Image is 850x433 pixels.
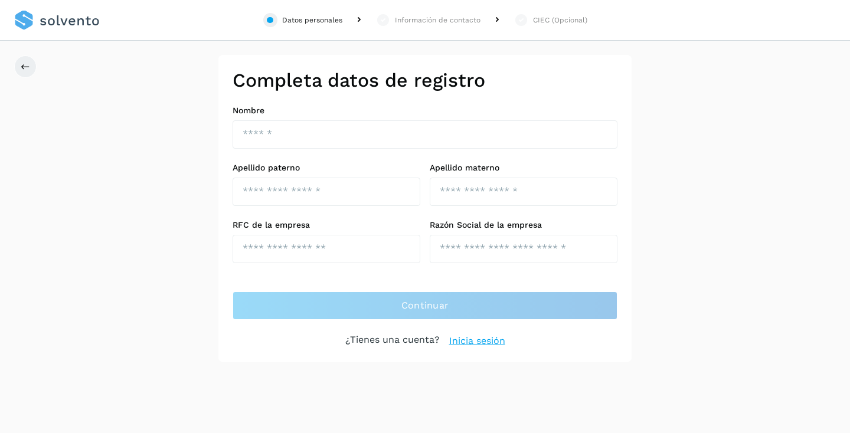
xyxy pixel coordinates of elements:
label: Apellido paterno [233,163,420,173]
button: Continuar [233,291,617,320]
a: Inicia sesión [449,334,505,348]
h2: Completa datos de registro [233,69,617,91]
label: Razón Social de la empresa [430,220,617,230]
p: ¿Tienes una cuenta? [345,334,440,348]
label: RFC de la empresa [233,220,420,230]
div: Información de contacto [395,15,480,25]
span: Continuar [401,299,449,312]
label: Apellido materno [430,163,617,173]
div: Datos personales [282,15,342,25]
div: CIEC (Opcional) [533,15,587,25]
label: Nombre [233,106,617,116]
